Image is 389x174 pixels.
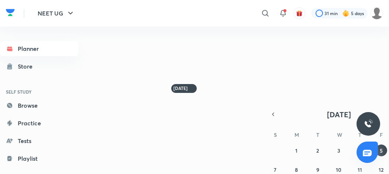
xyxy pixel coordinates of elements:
[295,147,297,154] abbr: September 1, 2025
[312,145,324,156] button: September 2, 2025
[274,131,277,138] abbr: Sunday
[316,166,319,173] abbr: September 9, 2025
[296,10,303,17] img: avatar
[6,7,15,18] img: Company Logo
[333,145,345,156] button: September 3, 2025
[358,131,361,138] abbr: Thursday
[380,131,383,138] abbr: Friday
[364,119,373,128] img: ttu
[358,166,362,173] abbr: September 11, 2025
[371,7,383,20] img: Nishi raghuwanshi
[337,131,342,138] abbr: Wednesday
[295,166,298,173] abbr: September 8, 2025
[316,131,319,138] abbr: Tuesday
[375,145,387,156] button: September 5, 2025
[337,147,340,154] abbr: September 3, 2025
[336,166,341,173] abbr: September 10, 2025
[274,166,276,173] abbr: September 7, 2025
[327,109,351,119] span: [DATE]
[379,166,383,173] abbr: September 12, 2025
[354,145,366,156] button: September 4, 2025
[6,7,15,20] a: Company Logo
[380,147,383,154] abbr: September 5, 2025
[18,62,37,71] div: Store
[293,7,305,19] button: avatar
[33,6,79,21] button: NEET UG
[173,86,187,91] h6: [DATE]
[316,147,319,154] abbr: September 2, 2025
[290,145,302,156] button: September 1, 2025
[295,131,299,138] abbr: Monday
[342,10,350,17] img: streak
